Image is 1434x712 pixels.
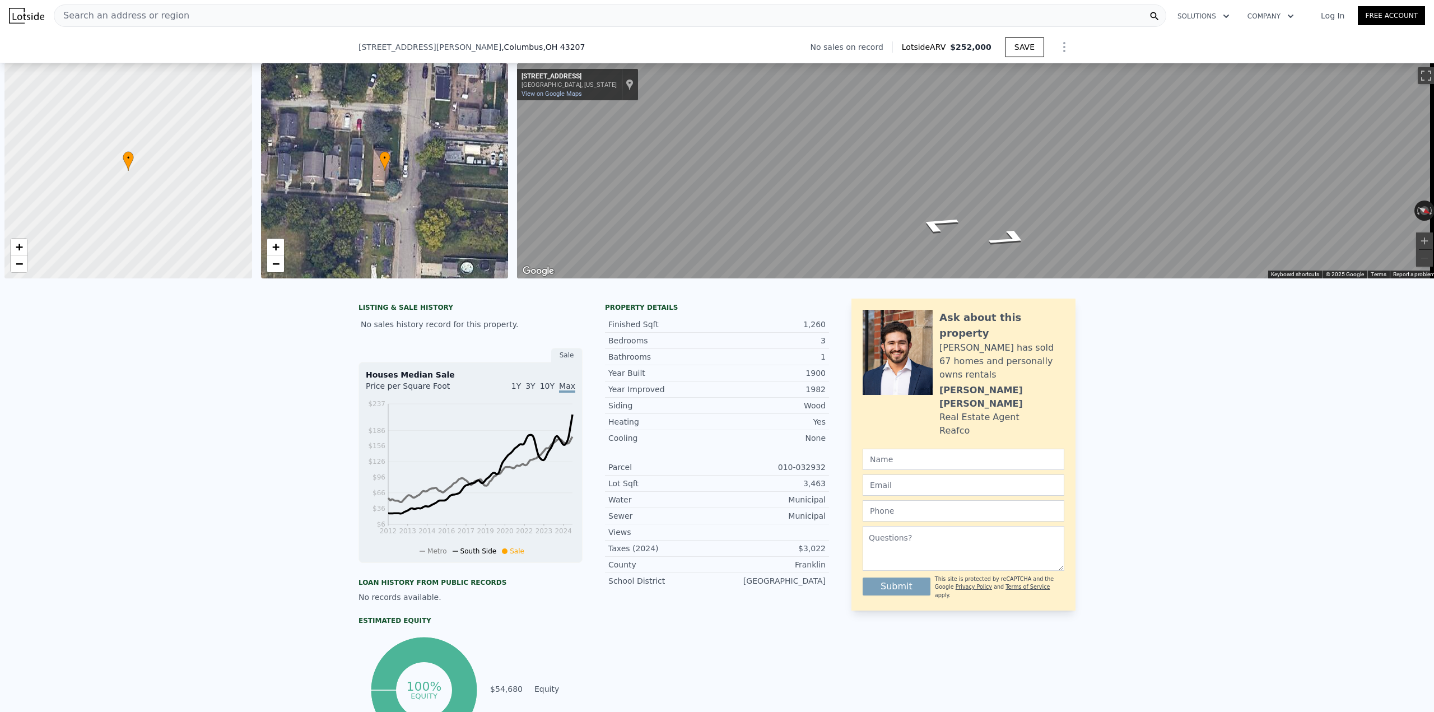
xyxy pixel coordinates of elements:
div: Loan history from public records [358,578,583,587]
img: Google [520,264,557,278]
span: • [123,153,134,163]
input: Phone [863,500,1064,522]
div: Sale [551,348,583,362]
div: 010-032932 [717,462,826,473]
tspan: $6 [377,520,385,528]
span: Search an address or region [54,9,189,22]
div: School District [608,575,717,587]
div: Views [608,527,717,538]
tspan: 2023 [536,527,553,535]
button: Rotate counterclockwise [1414,201,1421,221]
button: Zoom in [1416,232,1433,249]
a: Open this area in Google Maps (opens a new window) [520,264,557,278]
div: Price per Square Foot [366,380,471,398]
tspan: 2019 [477,527,494,535]
div: • [123,151,134,171]
tspan: $126 [368,458,385,466]
div: [GEOGRAPHIC_DATA], [US_STATE] [522,81,617,89]
tspan: 2016 [438,527,455,535]
a: Terms (opens in new tab) [1371,271,1386,277]
div: Municipal [717,494,826,505]
a: Zoom in [267,239,284,255]
tspan: 2024 [555,527,572,535]
div: Franklin [717,559,826,570]
div: LISTING & SALE HISTORY [358,303,583,314]
div: [PERSON_NAME] has sold 67 homes and personally owns rentals [939,341,1064,381]
div: 3 [717,335,826,346]
div: Siding [608,400,717,411]
div: [STREET_ADDRESS] [522,72,617,81]
div: Wood [717,400,826,411]
button: Keyboard shortcuts [1271,271,1319,278]
button: SAVE [1005,37,1044,57]
td: $54,680 [490,683,523,695]
div: Year Built [608,367,717,379]
div: 1900 [717,367,826,379]
tspan: $36 [373,505,385,513]
a: Privacy Policy [956,584,992,590]
tspan: $186 [368,427,385,435]
div: Finished Sqft [608,319,717,330]
path: Go South, S 8th St [899,211,977,238]
input: Email [863,474,1064,496]
span: Lotside ARV [902,41,950,53]
a: View on Google Maps [522,90,582,97]
tspan: 2012 [380,527,397,535]
span: + [272,240,279,254]
a: Terms of Service [1005,584,1050,590]
tspan: 2017 [458,527,475,535]
span: South Side [460,547,497,555]
tspan: 2014 [418,527,436,535]
div: • [379,151,390,171]
path: Go North, S 8th St [971,225,1049,252]
div: 3,463 [717,478,826,489]
button: Solutions [1168,6,1239,26]
div: Bedrooms [608,335,717,346]
div: Heating [608,416,717,427]
button: Show Options [1053,36,1075,58]
div: 1982 [717,384,826,395]
tspan: $66 [373,489,385,497]
div: Real Estate Agent [939,411,1019,424]
div: Reafco [939,424,970,438]
span: 3Y [525,381,535,390]
span: $252,000 [950,43,991,52]
span: − [272,257,279,271]
tspan: 2022 [516,527,533,535]
span: Metro [427,547,446,555]
span: 10Y [540,381,555,390]
button: Company [1239,6,1303,26]
div: Cooling [608,432,717,444]
span: + [16,240,23,254]
div: 1,260 [717,319,826,330]
button: Zoom out [1416,250,1433,267]
a: Log In [1307,10,1358,21]
div: This site is protected by reCAPTCHA and the Google and apply. [935,575,1064,599]
div: None [717,432,826,444]
div: Ask about this property [939,310,1064,341]
a: Free Account [1358,6,1425,25]
div: Parcel [608,462,717,473]
td: Equity [532,683,583,695]
span: 1Y [511,381,521,390]
div: Sewer [608,510,717,522]
div: Municipal [717,510,826,522]
div: [GEOGRAPHIC_DATA] [717,575,826,587]
div: No sales history record for this property. [358,314,583,334]
span: Sale [510,547,524,555]
div: 1 [717,351,826,362]
tspan: 2020 [496,527,514,535]
div: No records available. [358,592,583,603]
span: , Columbus [501,41,585,53]
tspan: $156 [368,442,385,450]
div: Property details [605,303,829,312]
div: Year Improved [608,384,717,395]
tspan: $237 [368,400,385,408]
img: Lotside [9,8,44,24]
div: Lot Sqft [608,478,717,489]
button: Submit [863,578,930,595]
a: Zoom in [11,239,27,255]
tspan: $96 [373,473,385,481]
span: © 2025 Google [1326,271,1364,277]
div: Water [608,494,717,505]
